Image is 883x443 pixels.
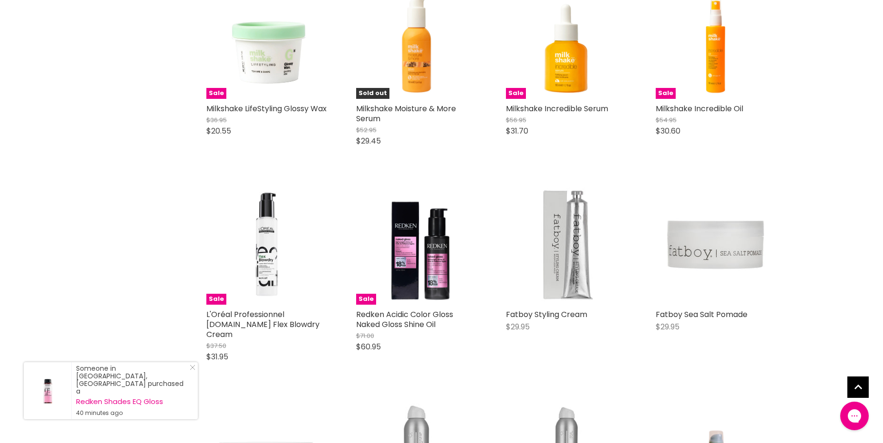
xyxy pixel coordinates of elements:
img: Fatboy Styling Cream [506,183,627,305]
span: $29.95 [506,321,530,332]
a: Milkshake Incredible Serum [506,103,608,114]
span: $71.00 [356,331,374,340]
img: L'Oréal Professionnel Tecni.Art Flex Blowdry Cream [206,183,328,305]
span: $56.95 [506,116,526,125]
a: L'Oréal Professionnel [DOMAIN_NAME] Flex Blowdry Cream [206,309,320,340]
iframe: Gorgias live chat messenger [835,398,873,433]
span: $36.95 [206,116,227,125]
a: Redken Acidic Color Gloss Naked Gloss Shine Oil [356,309,453,330]
a: Milkshake LifeStyling Glossy Wax [206,103,327,114]
a: Milkshake Incredible Oil [656,103,743,114]
a: Redken Shades EQ Gloss [76,398,188,405]
a: L'Oréal Professionnel Tecni.Art Flex Blowdry CreamSale [206,183,328,305]
span: $29.95 [656,321,679,332]
span: $29.45 [356,135,381,146]
a: Fatboy Sea Salt Pomade [656,309,747,320]
span: Sale [206,294,226,305]
a: Redken Acidic Color Gloss Naked Gloss Shine OilSale [356,183,477,305]
span: $60.95 [356,341,381,352]
span: Sale [506,88,526,99]
span: $31.70 [506,125,528,136]
a: Visit product page [24,362,71,419]
div: Someone in [GEOGRAPHIC_DATA], [GEOGRAPHIC_DATA] purchased a [76,365,188,417]
span: $54.95 [656,116,677,125]
span: $37.50 [206,341,226,350]
a: Close Notification [186,365,195,374]
span: Sale [206,88,226,99]
span: $20.55 [206,125,231,136]
img: Fatboy Sea Salt Pomade [656,183,777,305]
span: Sale [356,294,376,305]
a: Milkshake Moisture & More Serum [356,103,456,124]
span: Sale [656,88,676,99]
svg: Close Icon [190,365,195,370]
a: Fatboy Styling Cream [506,309,587,320]
span: $30.60 [656,125,680,136]
small: 40 minutes ago [76,409,188,417]
img: Redken Acidic Color Gloss Naked Gloss Shine Oil [356,183,477,305]
span: $52.95 [356,125,377,135]
span: $31.95 [206,351,228,362]
span: Sold out [356,88,389,99]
